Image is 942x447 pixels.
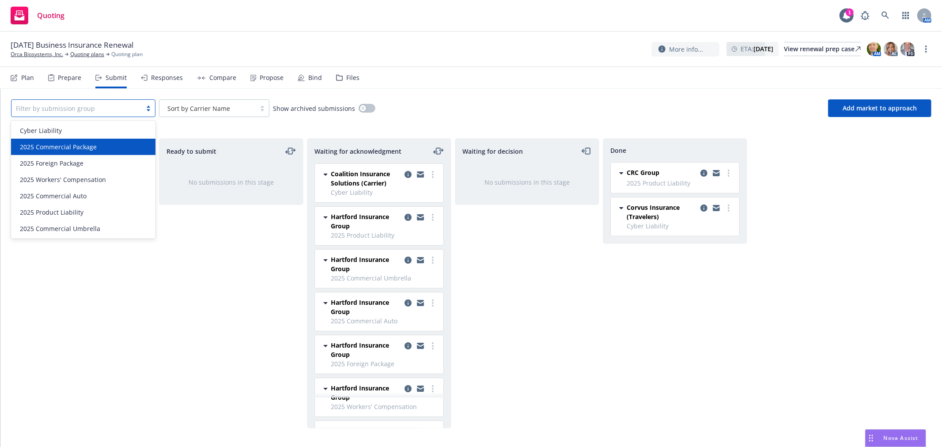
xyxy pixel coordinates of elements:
[711,203,722,213] a: copy logging email
[331,298,401,316] span: Hartford Insurance Group
[415,169,426,180] a: copy logging email
[699,168,709,178] a: copy logging email
[403,212,413,223] a: copy logging email
[627,221,734,231] span: Cyber Liability
[37,12,64,19] span: Quoting
[331,273,438,283] span: 2025 Commercial Umbrella
[415,341,426,351] a: copy logging email
[651,42,719,57] button: More info...
[865,429,926,447] button: Nova Assist
[174,178,289,187] div: No submissions in this stage
[884,42,898,56] img: photo
[877,7,894,24] a: Search
[900,42,915,56] img: photo
[20,208,83,217] span: 2025 Product Liability
[167,104,230,113] span: Sort by Carrier Name
[427,426,438,437] a: more
[403,255,413,265] a: copy logging email
[273,104,355,113] span: Show archived submissions
[867,42,881,56] img: photo
[427,298,438,308] a: more
[403,383,413,394] a: copy logging email
[285,146,296,156] a: moveLeftRight
[331,359,438,368] span: 2025 Foreign Package
[260,74,284,81] div: Propose
[70,50,104,58] a: Quoting plans
[331,426,401,445] span: Hartford Insurance Group
[331,255,401,273] span: Hartford Insurance Group
[20,175,106,184] span: 2025 Workers' Compensation
[403,298,413,308] a: copy logging email
[7,3,68,28] a: Quoting
[331,188,438,197] span: Cyber Liability
[403,169,413,180] a: copy logging email
[415,426,426,437] a: copy logging email
[699,203,709,213] a: copy logging email
[427,341,438,351] a: more
[20,191,87,201] span: 2025 Commercial Auto
[711,168,722,178] a: copy logging email
[20,224,100,233] span: 2025 Commercial Umbrella
[627,203,697,221] span: Corvus Insurance (Travelers)
[627,168,659,177] span: CRC Group
[403,341,413,351] a: copy logging email
[753,45,773,53] strong: [DATE]
[843,104,917,112] span: Add market to approach
[884,434,919,442] span: Nova Assist
[331,402,438,411] span: 2025 Workers' Compensation
[415,212,426,223] a: copy logging email
[11,40,133,50] span: [DATE] Business Insurance Renewal
[415,255,426,265] a: copy logging email
[784,42,861,56] a: View renewal prep case
[866,430,877,447] div: Drag to move
[331,383,401,402] span: Hartford Insurance Group
[314,147,401,156] span: Waiting for acknowledgment
[921,44,931,54] a: more
[166,147,216,156] span: Ready to submit
[741,44,773,53] span: ETA :
[669,45,703,54] span: More info...
[469,178,585,187] div: No submissions in this stage
[331,212,401,231] span: Hartford Insurance Group
[346,74,359,81] div: Files
[20,126,62,135] span: Cyber Liability
[331,341,401,359] span: Hartford Insurance Group
[723,203,734,213] a: more
[427,383,438,394] a: more
[581,146,592,156] a: moveLeft
[331,316,438,326] span: 2025 Commercial Auto
[433,146,444,156] a: moveLeftRight
[21,74,34,81] div: Plan
[106,74,127,81] div: Submit
[427,255,438,265] a: more
[723,168,734,178] a: more
[209,74,236,81] div: Compare
[610,146,626,155] span: Done
[58,74,81,81] div: Prepare
[111,50,143,58] span: Quoting plan
[828,99,931,117] button: Add market to approach
[164,104,251,113] span: Sort by Carrier Name
[151,74,183,81] div: Responses
[415,383,426,394] a: copy logging email
[427,212,438,223] a: more
[846,8,854,16] div: 1
[331,231,438,240] span: 2025 Product Liability
[427,169,438,180] a: more
[897,7,915,24] a: Switch app
[462,147,523,156] span: Waiting for decision
[856,7,874,24] a: Report a Bug
[331,169,401,188] span: Coalition Insurance Solutions (Carrier)
[627,178,734,188] span: 2025 Product Liability
[308,74,322,81] div: Bind
[20,142,97,152] span: 2025 Commercial Package
[403,426,413,437] a: copy logging email
[11,50,63,58] a: Orca Biosystems, Inc.
[20,159,83,168] span: 2025 Foreign Package
[415,298,426,308] a: copy logging email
